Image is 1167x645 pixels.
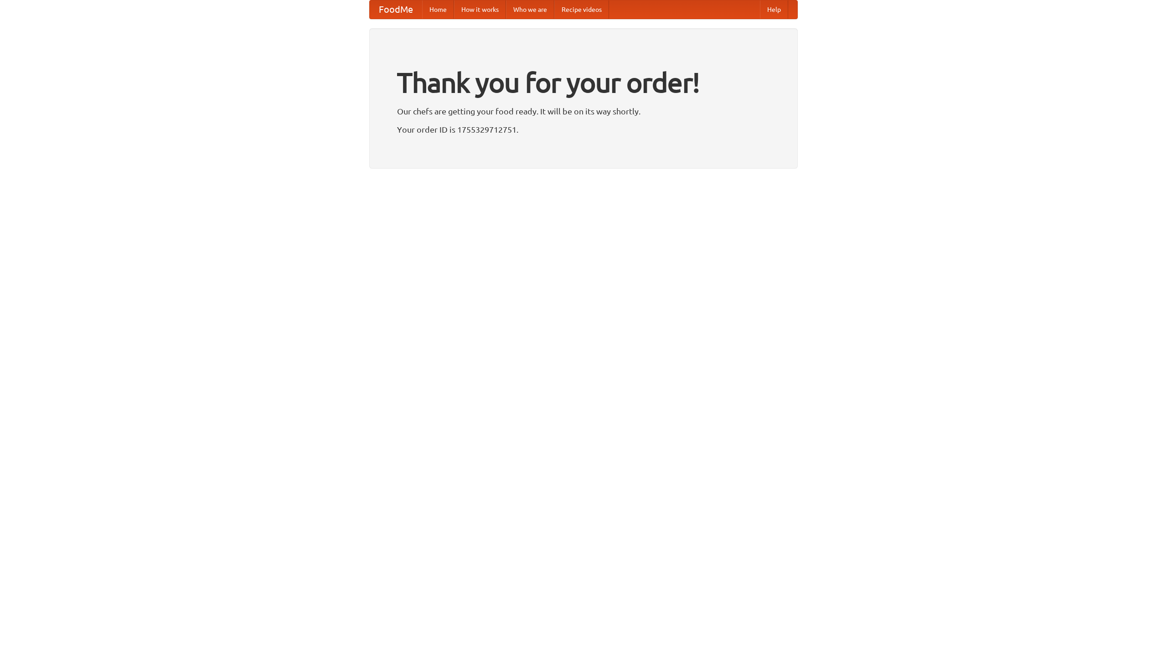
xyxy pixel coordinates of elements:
a: FoodMe [370,0,422,19]
p: Your order ID is 1755329712751. [397,123,770,136]
a: Help [760,0,788,19]
a: Recipe videos [554,0,609,19]
p: Our chefs are getting your food ready. It will be on its way shortly. [397,104,770,118]
a: How it works [454,0,506,19]
a: Home [422,0,454,19]
a: Who we are [506,0,554,19]
h1: Thank you for your order! [397,61,770,104]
